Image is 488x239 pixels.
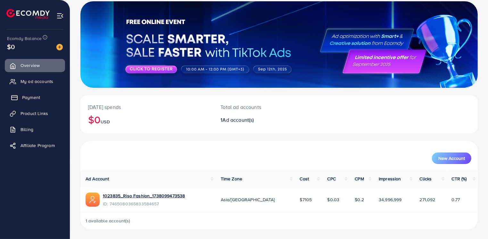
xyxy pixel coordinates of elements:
[101,119,110,125] span: USD
[5,123,65,136] a: Billing
[420,176,432,182] span: Clicks
[300,196,312,203] span: $7105
[103,193,185,199] a: 1023835_Riso Fashion_1738099473538
[56,12,64,20] img: menu
[5,91,65,104] a: Payment
[86,176,109,182] span: Ad Account
[379,176,401,182] span: Impression
[220,103,304,111] p: Total ad accounts
[88,113,205,126] h2: $0
[5,59,65,72] a: Overview
[461,210,483,234] iframe: Chat
[221,176,242,182] span: Time Zone
[355,196,364,203] span: $0.2
[327,196,339,203] span: $0.03
[103,201,185,207] span: ID: 7465080365833584657
[21,78,53,85] span: My ad accounts
[327,176,335,182] span: CPC
[452,176,467,182] span: CTR (%)
[5,75,65,88] a: My ad accounts
[432,152,471,164] button: New Account
[7,42,15,51] span: $0
[88,103,205,111] p: [DATE] spends
[21,62,40,69] span: Overview
[223,116,254,123] span: Ad account(s)
[438,156,465,161] span: New Account
[5,139,65,152] a: Affiliate Program
[86,193,100,207] img: ic-ads-acc.e4c84228.svg
[5,107,65,120] a: Product Links
[300,176,309,182] span: Cost
[86,218,130,224] span: 1 available account(s)
[220,117,304,123] h2: 1
[379,196,402,203] span: 34,996,999
[56,44,63,50] img: image
[221,196,275,203] span: Asia/[GEOGRAPHIC_DATA]
[420,196,435,203] span: 271,092
[7,35,42,42] span: Ecomdy Balance
[21,126,33,133] span: Billing
[21,142,55,149] span: Affiliate Program
[22,94,40,101] span: Payment
[21,110,48,117] span: Product Links
[6,9,50,19] img: logo
[355,176,364,182] span: CPM
[452,196,460,203] span: 0.77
